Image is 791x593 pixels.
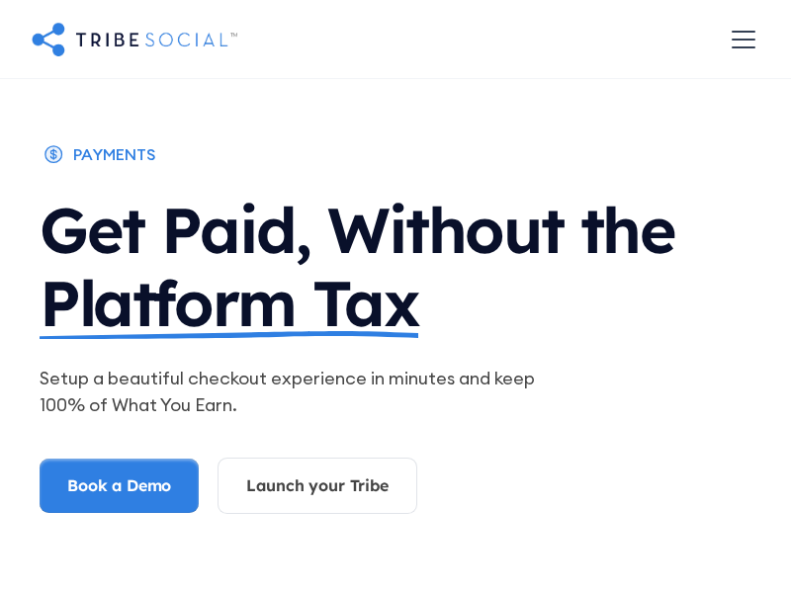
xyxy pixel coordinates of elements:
h1: Get Paid, Without the [40,174,751,349]
div: menu [720,16,759,63]
a: Book a Demo [40,459,199,512]
div: payments [73,143,155,165]
p: Setup a beautiful checkout experience in minutes and keep 100% of What You Earn. [40,365,546,418]
a: home [32,19,237,58]
a: Launch your Tribe [218,458,416,513]
span: Platform Tax [40,267,418,340]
